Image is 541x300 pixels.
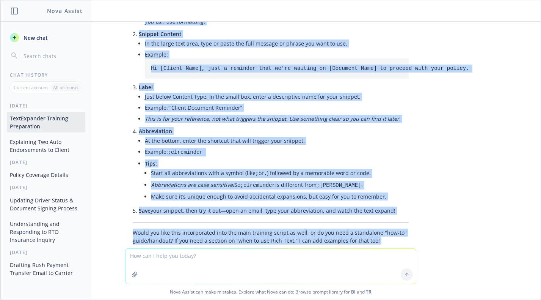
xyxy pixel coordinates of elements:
code: ;clreminder [168,149,203,155]
button: Understanding and Responding to RTO Insurance Inquiry [7,218,85,246]
div: [DATE] [1,103,91,109]
button: Updating Driver Status & Document Signing Process [7,194,85,215]
div: [DATE] [1,159,91,166]
div: [DATE] [1,249,91,256]
input: Search chats [22,51,82,61]
li: Example: [145,146,409,158]
a: TR [366,289,372,295]
span: Save [139,207,151,214]
p: Would you like this incorporated into the main training script as well, or do you need a standalo... [133,229,409,245]
li: Make sure it’s unique enough to avoid accidental expansions, but easy for you to remember. [151,191,409,202]
p: All accounts [53,84,78,91]
span: New chat [22,34,48,42]
span: Abbreviation [139,128,172,135]
button: Explaining Two Auto Endorsements to Client [7,136,85,156]
h1: Nova Assist [47,7,83,15]
li: So is different from . [151,179,409,191]
li: Just below Content Type, in the small box, enter a descriptive name for your snippet. [145,91,409,102]
button: New chat [7,31,85,44]
span: Nova Assist can make mistakes. Explore what Nova can do: Browse prompt library for and [3,284,538,300]
button: TextExpander Training Preparation [7,112,85,133]
em: This is for your reference, not what triggers the snippet. Use something clear so you can find it... [145,115,401,122]
code: ;[PERSON_NAME] [317,182,361,188]
p: Current account [14,84,48,91]
code: Hi [Client Name], just a reminder that we’re waiting on [Document Name] to proceed with your policy. [151,65,469,71]
span: Tips: [145,160,157,167]
div: Chat History [1,72,91,78]
a: BI [351,289,356,295]
span: Label [139,84,153,91]
code: ;clreminder [240,182,275,188]
code: ; [256,171,259,177]
code: . [264,171,267,177]
li: Example: [145,49,409,80]
button: Policy Coverage Details [7,169,85,181]
li: Example: “Client Document Reminder” [145,102,409,113]
p: your snippet, then try it out—open an email, type your abbreviation, and watch the text expand! [139,207,409,215]
li: At the bottom, enter the shortcut that will trigger your snippet. [145,135,409,146]
span: Snippet Content [139,30,182,38]
button: Drafting Rush Payment Transfer Email to Carrier [7,259,85,279]
li: In the large text area, type or paste the full message or phrase you want to use. [145,38,409,49]
em: Abbreviations are case sensitive! [151,181,234,188]
li: Start all abbreviations with a symbol (like or ) followed by a memorable word or code. [151,167,409,179]
div: [DATE] [1,184,91,191]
